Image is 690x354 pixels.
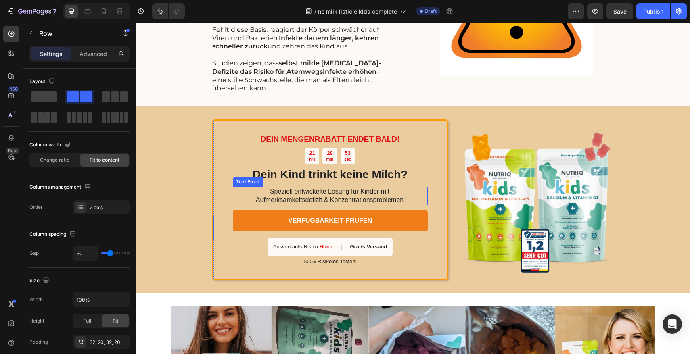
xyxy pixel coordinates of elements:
[6,148,19,154] div: Beta
[29,296,43,303] div: Width
[40,50,63,58] p: Settings
[73,246,98,260] input: Auto
[636,3,670,19] button: Publish
[318,7,397,16] span: no milk listicle kids complete
[214,221,251,227] strong: Gratis Versand
[184,221,197,227] strong: Hoch
[97,236,291,243] p: 100% Risikolos Testen!
[90,156,119,164] span: Fit to content
[90,204,128,211] div: 2 cols
[173,127,180,134] div: 21
[97,173,291,182] p: Aufmerksamkeitsdefizit & Konzentrationsproblemen
[173,134,180,140] p: hrs
[97,187,292,209] a: VERFÜGBARKEIT PRÜFEN
[29,204,43,211] div: Order
[324,100,478,254] img: gempages_573273788456633569-8991ac59-7408-4016-9be2-04af149c881d.webp
[29,250,39,257] div: Gap
[29,182,92,193] div: Columns management
[29,317,44,325] div: Height
[136,23,690,354] iframe: Design area
[97,165,291,173] p: Speziell entwickelte Lösung für Kinder mit
[29,338,48,346] div: Padding
[152,3,185,19] div: Undo/Redo
[190,127,198,134] div: 28
[39,29,108,38] p: Row
[3,3,60,19] button: 7
[73,292,129,307] input: Auto
[29,229,77,240] div: Column spacing
[643,7,663,16] div: Publish
[83,317,91,325] span: Full
[205,221,206,228] p: |
[208,134,215,140] p: sec
[98,156,126,163] div: Text Block
[314,7,316,16] span: /
[663,314,682,334] div: Open Intercom Messenger
[424,8,437,15] span: Draft
[40,156,69,164] span: Change ratio
[97,144,292,160] h2: Rich Text Editor. Editing area: main
[208,127,215,134] div: 53
[53,6,56,16] p: 7
[98,145,291,159] p: Dein Kind trinkt keine Milch?
[29,76,56,87] div: Layout
[29,140,72,150] div: Column width
[613,8,627,15] span: Save
[152,194,236,202] p: VERFÜGBARKEIT PRÜFEN
[113,317,118,325] span: Fit
[190,134,198,140] p: min
[90,339,128,346] div: 32, 20, 32, 20
[79,50,107,58] p: Advanced
[8,86,19,92] div: 450
[606,3,633,19] button: Save
[137,221,197,228] p: Ausverkaufs-Risiko:
[29,275,51,286] div: Size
